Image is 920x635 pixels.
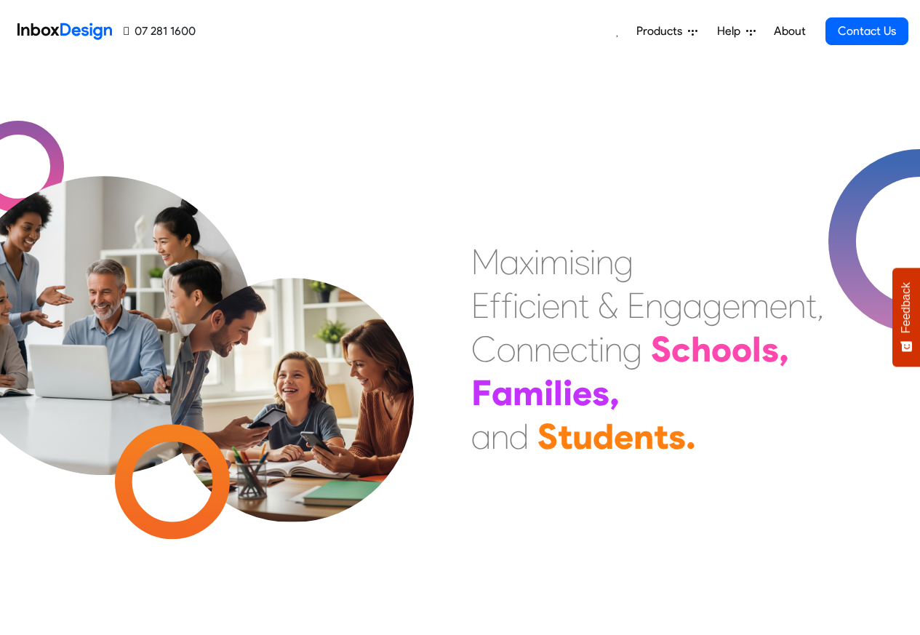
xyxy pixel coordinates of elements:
div: Maximising Efficient & Engagement, Connecting Schools, Families, and Students. [471,240,824,458]
div: n [596,240,614,284]
div: g [663,284,683,327]
div: s [761,327,779,371]
div: E [471,284,489,327]
div: i [513,284,519,327]
div: , [779,327,789,371]
img: parents_with_child.png [140,217,444,522]
div: F [471,371,492,415]
div: l [752,327,761,371]
div: n [491,415,509,458]
div: f [501,284,513,327]
div: & [598,284,618,327]
div: u [572,415,593,458]
div: c [519,284,536,327]
div: m [740,284,769,327]
div: i [534,240,540,284]
div: s [592,371,609,415]
div: t [578,284,589,327]
div: a [492,371,513,415]
div: c [570,327,588,371]
div: e [722,284,740,327]
div: i [569,240,575,284]
div: t [558,415,572,458]
div: e [552,327,570,371]
div: i [590,240,596,284]
div: t [654,415,668,458]
div: d [593,415,614,458]
a: Help [711,17,761,46]
div: n [645,284,663,327]
div: g [703,284,722,327]
a: About [769,17,809,46]
div: t [806,284,817,327]
div: l [553,371,563,415]
div: i [563,371,572,415]
div: n [560,284,578,327]
a: Contact Us [825,17,908,45]
div: x [519,240,534,284]
div: i [536,284,542,327]
div: C [471,327,497,371]
div: S [537,415,558,458]
div: E [627,284,645,327]
div: h [691,327,711,371]
div: n [516,327,534,371]
div: o [711,327,732,371]
span: Products [636,23,688,40]
div: f [489,284,501,327]
button: Feedback - Show survey [892,268,920,367]
div: m [513,371,544,415]
div: a [471,415,491,458]
div: . [686,415,696,458]
div: i [544,371,553,415]
span: Feedback [900,282,913,333]
div: e [769,284,788,327]
div: a [683,284,703,327]
div: g [614,240,633,284]
div: o [497,327,516,371]
div: s [668,415,686,458]
div: , [609,371,620,415]
div: e [542,284,560,327]
div: , [817,284,824,327]
div: n [633,415,654,458]
div: s [575,240,590,284]
div: M [471,240,500,284]
a: Products [631,17,703,46]
span: Help [717,23,746,40]
div: e [572,371,592,415]
div: m [540,240,569,284]
div: n [534,327,552,371]
div: n [604,327,623,371]
div: a [500,240,519,284]
div: i [599,327,604,371]
div: t [588,327,599,371]
div: e [614,415,633,458]
div: d [509,415,529,458]
div: S [651,327,671,371]
div: c [671,327,691,371]
div: n [788,284,806,327]
a: 07 281 1600 [124,23,196,40]
div: g [623,327,642,371]
div: o [732,327,752,371]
